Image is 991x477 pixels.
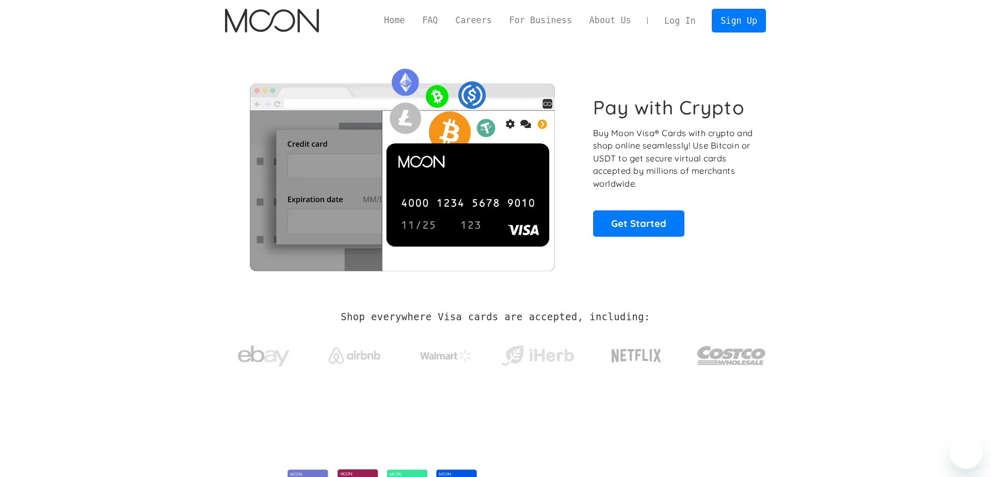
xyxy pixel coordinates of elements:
[950,436,983,469] iframe: Кнопка запуска окна обмена сообщениями
[225,9,318,32] img: Moon Logo
[420,350,472,362] img: Walmart
[341,311,650,323] h2: Shop everywhere Visa cards are accepted, including:
[593,127,755,190] p: Buy Moon Visa® Cards with crypto and shop online seamlessly! Use Bitcoin or USDT to get secure vi...
[413,14,446,27] a: FAQ
[656,9,704,32] a: Log In
[446,14,500,27] a: Careers
[225,61,579,271] img: Moon Cards let you spend your crypto anywhere Visa is accepted.
[712,9,765,32] a: Sign Up
[316,337,393,369] a: Airbnb
[697,336,766,375] img: Costco
[329,348,380,364] img: Airbnb
[225,330,302,377] a: ebay
[499,332,576,374] a: iHerb
[225,9,318,32] a: home
[593,210,684,236] a: Get Started
[593,96,745,119] h1: Pay with Crypto
[697,326,766,380] a: Costco
[501,14,581,27] a: For Business
[611,343,662,369] img: Netflix
[590,333,683,374] a: Netflix
[499,342,576,369] img: iHerb
[408,339,485,367] a: Walmart
[238,340,290,372] img: ebay
[581,14,640,27] a: About Us
[375,14,413,27] a: Home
